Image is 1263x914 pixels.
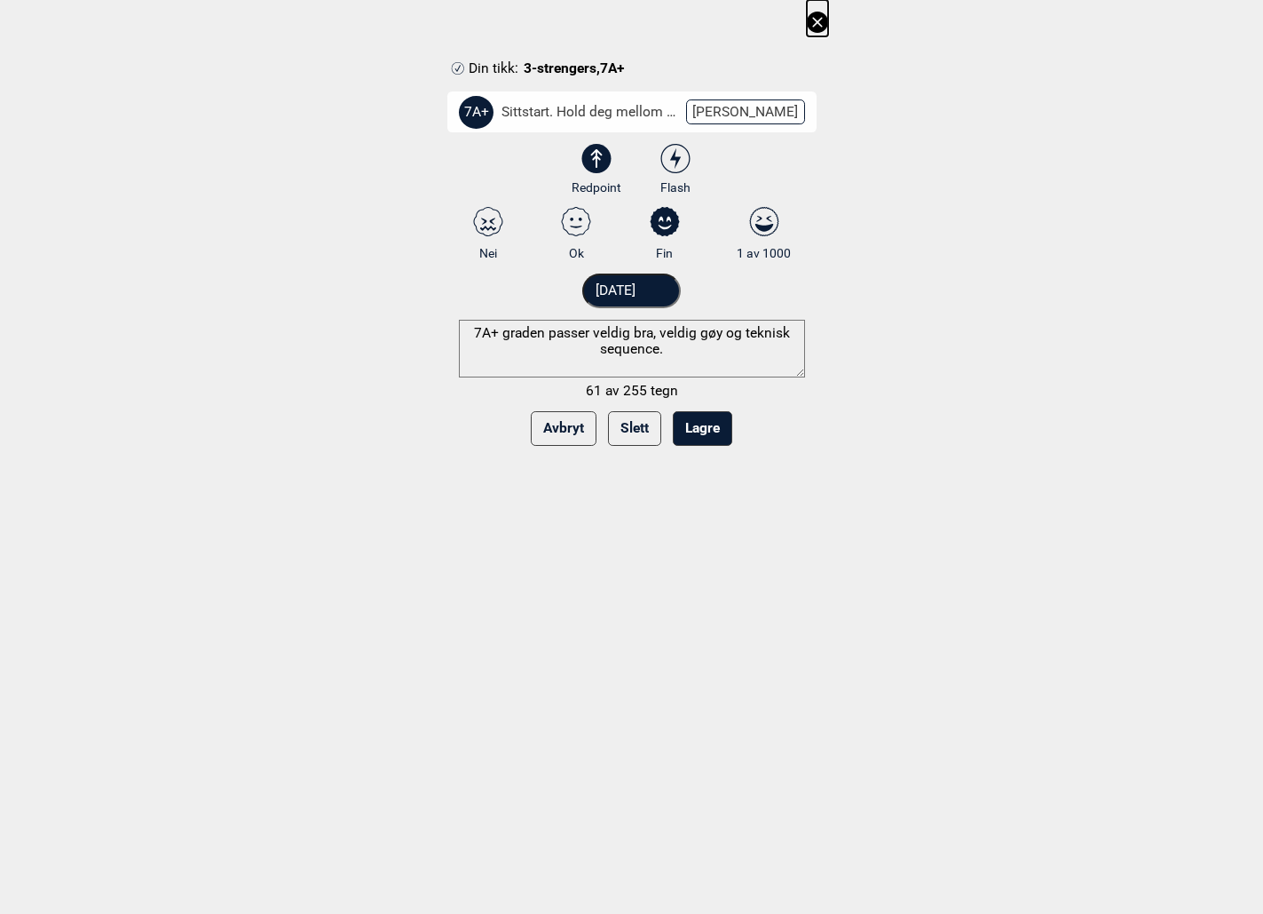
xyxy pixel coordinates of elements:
span: Din tikk: [469,60,525,77]
span: Redpoint [572,179,621,195]
div: 3-strengers , 7A+ [447,60,817,77]
span: Flash [660,179,691,195]
span: Nei [479,245,497,261]
button: Avbryt [531,411,596,446]
div: 61 av 255 tegn [459,382,805,400]
span: 1 av 1000 [737,245,791,261]
button: Slett [608,411,661,446]
textarea: 7A+ graden passer veldig bra, veldig gøy og teknisk sequence. [459,320,805,378]
span: Fin [656,245,673,261]
button: Lagre [673,411,732,446]
span: Ok [569,245,584,261]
